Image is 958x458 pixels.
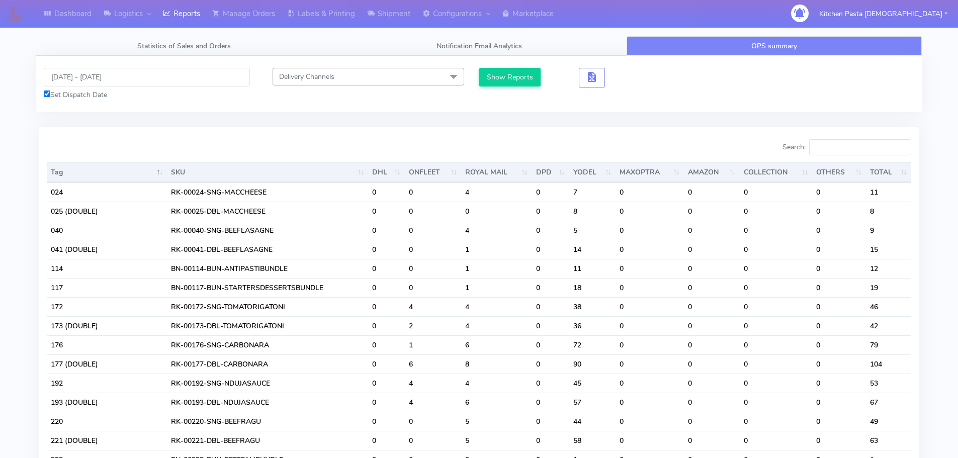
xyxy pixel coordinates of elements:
td: 041 (DOUBLE) [47,240,167,259]
td: 0 [812,221,865,240]
th: ONFLEET : activate to sort column ascending [405,162,462,182]
td: 0 [616,221,683,240]
td: 6 [461,393,532,412]
td: 0 [368,259,405,278]
td: 0 [812,393,865,412]
td: 192 [47,374,167,393]
td: RK-00176-SNG-CARBONARA [167,335,368,354]
th: SKU: activate to sort column ascending [167,162,368,182]
th: YODEL : activate to sort column ascending [569,162,616,182]
button: Show Reports [479,68,541,86]
th: OTHERS : activate to sort column ascending [812,162,865,182]
td: 19 [866,278,911,297]
td: 8 [461,354,532,374]
td: 0 [616,412,683,431]
td: 0 [740,278,812,297]
td: 0 [812,240,865,259]
td: 0 [405,259,462,278]
th: DHL : activate to sort column ascending [368,162,405,182]
td: 67 [866,393,911,412]
td: 5 [461,412,532,431]
td: 0 [616,182,683,202]
td: 0 [812,278,865,297]
td: 0 [368,335,405,354]
td: RK-00193-DBL-NDUJASAUCE [167,393,368,412]
td: RK-00173-DBL-TOMATORIGATONI [167,316,368,335]
td: 0 [405,182,462,202]
ul: Tabs [36,36,922,56]
td: 4 [461,221,532,240]
td: 0 [532,259,569,278]
td: 57 [569,393,616,412]
td: 79 [866,335,911,354]
td: 0 [616,393,683,412]
td: 5 [461,431,532,450]
td: 0 [532,412,569,431]
td: 58 [569,431,616,450]
td: 0 [684,202,740,221]
td: 72 [569,335,616,354]
td: 0 [368,297,405,316]
td: 0 [740,316,812,335]
td: 0 [740,182,812,202]
td: 49 [866,412,911,431]
td: 0 [616,202,683,221]
td: 0 [368,431,405,450]
td: 0 [812,316,865,335]
td: 0 [616,259,683,278]
td: 0 [812,374,865,393]
td: 6 [405,354,462,374]
td: 0 [740,202,812,221]
td: 0 [532,335,569,354]
th: Tag: activate to sort column descending [47,162,167,182]
td: 5 [569,221,616,240]
td: 221 (DOUBLE) [47,431,167,450]
th: TOTAL : activate to sort column ascending [866,162,911,182]
td: 4 [405,374,462,393]
td: 1 [461,259,532,278]
td: 173 (DOUBLE) [47,316,167,335]
td: 0 [616,374,683,393]
td: 220 [47,412,167,431]
td: 114 [47,259,167,278]
td: 0 [405,278,462,297]
td: 0 [532,297,569,316]
td: 2 [405,316,462,335]
td: 53 [866,374,911,393]
td: 0 [812,412,865,431]
td: 172 [47,297,167,316]
td: RK-00177-DBL-CARBONARA [167,354,368,374]
th: MAXOPTRA : activate to sort column ascending [616,162,683,182]
td: 0 [740,393,812,412]
td: 0 [684,431,740,450]
td: 0 [740,431,812,450]
td: 0 [812,297,865,316]
td: 0 [616,240,683,259]
td: 0 [368,374,405,393]
td: 0 [740,240,812,259]
td: 0 [368,393,405,412]
td: 0 [684,374,740,393]
td: 0 [684,393,740,412]
td: 0 [368,316,405,335]
td: 1 [461,278,532,297]
td: 63 [866,431,911,450]
td: 0 [616,316,683,335]
td: 0 [532,240,569,259]
td: 8 [866,202,911,221]
td: 0 [684,221,740,240]
td: 0 [532,374,569,393]
td: 14 [569,240,616,259]
td: 176 [47,335,167,354]
td: 0 [684,297,740,316]
td: 0 [405,202,462,221]
div: Set Dispatch Date [44,89,250,100]
input: Search: [809,139,911,155]
td: 0 [616,431,683,450]
td: RK-00192-SNG-NDUJASAUCE [167,374,368,393]
td: 0 [812,335,865,354]
td: 1 [405,335,462,354]
td: 4 [405,393,462,412]
td: 0 [532,221,569,240]
span: Notification Email Analytics [437,41,522,51]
